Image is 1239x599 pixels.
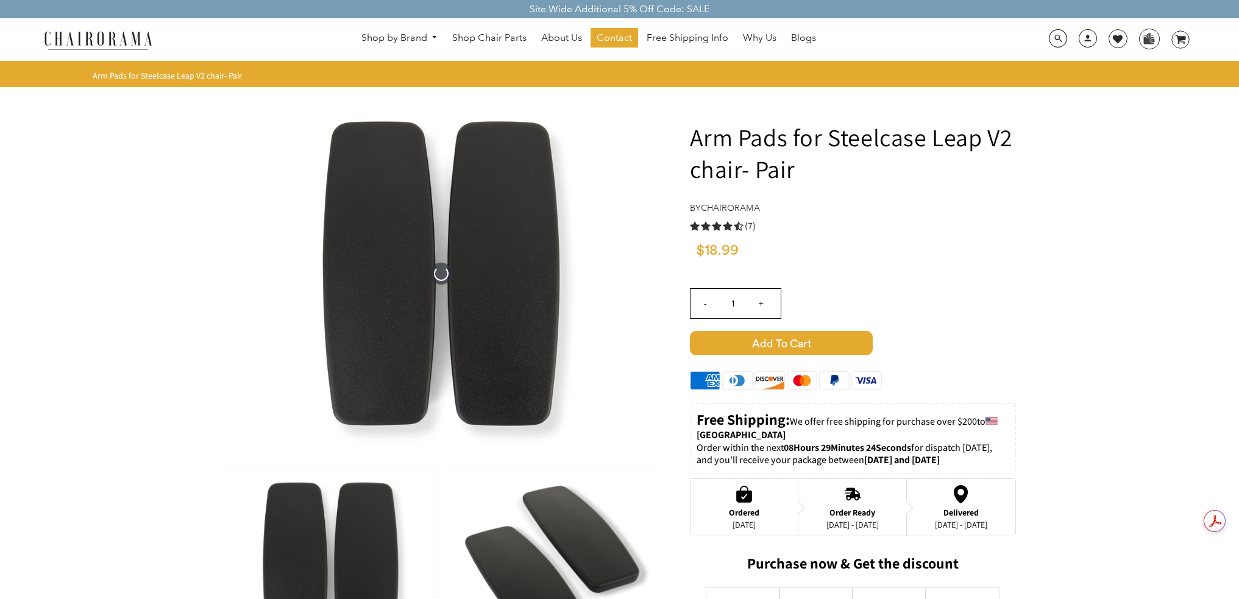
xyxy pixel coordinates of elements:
div: Ordered [729,508,759,517]
img: chairorama [37,29,159,51]
span: $18.99 [696,243,739,258]
button: Add to Cart [690,331,1016,355]
span: (7) [745,220,756,233]
span: Add to Cart [690,331,873,355]
img: WhatsApp_Image_2024-07-12_at_16.23.01.webp [1140,29,1159,48]
h2: Purchase now & Get the discount [690,555,1016,578]
a: Blogs [785,28,822,48]
a: chairorama [701,202,760,213]
p: Order within the next for dispatch [DATE], and you'll receive your package between [697,442,1009,467]
a: Shop by Brand [355,29,444,48]
span: 08Hours 29Minutes 24Seconds [784,441,911,454]
span: Arm Pads for Steelcase Leap V2 chair- Pair [93,70,242,81]
a: About Us [535,28,588,48]
div: [DATE] - [DATE] [826,520,879,530]
a: 4.4 rating (7 votes) [690,219,1016,232]
strong: [GEOGRAPHIC_DATA] [697,428,786,441]
span: We offer free shipping for purchase over $200 [790,415,977,428]
span: Free Shipping Info [647,32,728,44]
strong: [DATE] and [DATE] [864,453,940,466]
a: Shop Chair Parts [446,28,533,48]
div: [DATE] [729,520,759,530]
h4: by [690,203,1016,213]
span: About Us [541,32,582,44]
a: Contact [591,28,638,48]
nav: DesktopNavigation [211,28,967,51]
a: Why Us [737,28,783,48]
input: + [747,289,776,318]
strong: Free Shipping: [697,409,790,429]
span: Contact [597,32,632,44]
div: [DATE] - [DATE] [935,520,987,530]
span: Shop Chair Parts [452,32,527,44]
nav: breadcrumbs [93,70,246,81]
div: Delivered [935,508,987,517]
h1: Arm Pads for Steelcase Leap V2 chair- Pair [690,121,1016,185]
div: Order Ready [826,508,879,517]
img: Arm Pads for Steelcase Leap V2 chair- Pair - chairorama [258,91,624,456]
a: Free Shipping Info [641,28,734,48]
p: to [697,410,1009,442]
input: - [691,289,720,318]
span: Why Us [743,32,776,44]
span: Blogs [791,32,816,44]
a: Arm Pads for Steelcase Leap V2 chair- Pair - chairorama [258,266,624,279]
